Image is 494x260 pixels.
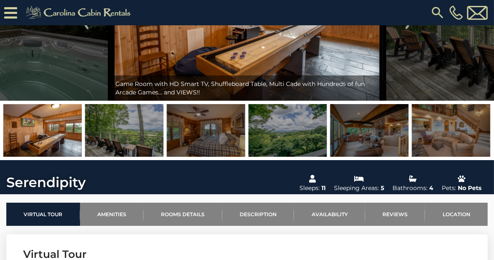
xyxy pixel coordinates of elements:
img: 163269259 [330,104,409,157]
a: Virtual Tour [6,203,80,226]
img: Khaki-logo.png [21,4,138,21]
a: Reviews [365,203,425,226]
img: 163269294 [248,104,327,157]
a: Description [222,203,294,226]
a: Location [425,203,488,226]
div: Game Room with HD Smart TV, Shuffleboard Table, Multi Cade with Hundreds of fun Arcade Games... a... [111,75,383,101]
img: 163269258 [3,104,82,157]
a: [PHONE_NUMBER] [447,5,465,20]
a: Availability [294,203,365,226]
a: Rooms Details [144,203,222,226]
img: search-regular.svg [430,5,445,20]
img: 163269293 [167,104,245,157]
img: 163269260 [412,104,490,157]
img: 163269290 [85,104,163,157]
a: Amenities [80,203,144,226]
